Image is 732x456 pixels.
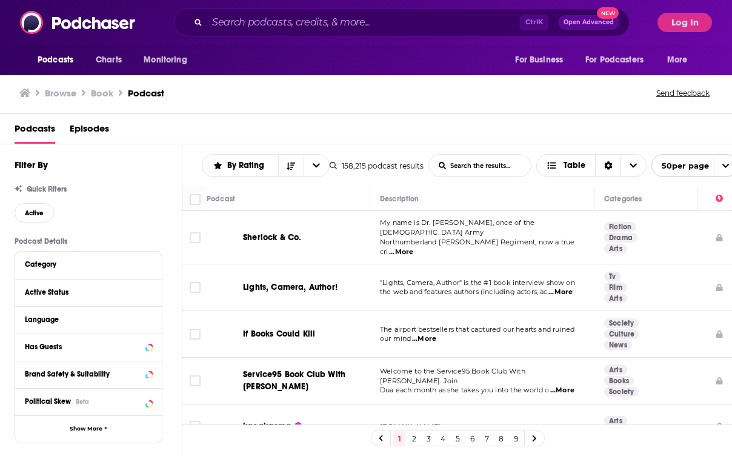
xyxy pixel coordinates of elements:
h3: Podcast [128,87,164,99]
a: Arts [604,365,627,375]
span: Welcome to the Service95 Book Club With [PERSON_NAME]. Join [380,367,525,385]
span: Table [564,161,585,170]
button: Send feedback [653,87,713,99]
button: open menu [135,49,202,72]
button: open menu [29,49,89,72]
span: New [597,7,619,19]
span: Toggle select row [190,232,201,243]
button: Political SkewBeta [25,394,152,409]
span: Ctrl K [520,15,548,30]
a: Browse [45,87,76,99]
span: 50 per page [652,156,709,175]
button: Active Status [25,284,152,300]
a: Tv [604,272,621,281]
button: open menu [304,155,329,176]
a: Arts [604,293,627,303]
span: By Rating [227,161,268,170]
span: Sherlock & Co. [243,232,301,243]
span: Open Advanced [564,19,614,25]
a: Drama [604,233,637,243]
a: 9 [510,431,522,446]
a: Society [604,387,639,397]
span: our mind [380,334,411,343]
button: Log In [657,13,712,32]
h2: Choose List sort [202,154,330,177]
span: Podcasts [38,52,73,69]
span: "Lights, Camera, Author" is the #1 book interview show on [380,278,575,287]
span: Northumberland [PERSON_NAME] Regiment, now a true cri [380,238,574,256]
a: kaoakaoma [243,420,302,432]
a: Books [604,376,634,386]
a: Sherlock & Co. [243,232,301,244]
input: Search podcasts, credits, & more... [207,13,520,32]
a: Arts [604,244,627,253]
span: the web and features authors (including actors, ac [380,287,548,296]
span: Show More [70,426,102,432]
a: News [604,340,632,350]
span: Lights, Camera, Author! [243,282,338,292]
span: Toggle select row [190,421,201,432]
span: Active [25,210,44,216]
div: 158,215 podcast results [330,161,424,170]
span: More [667,52,688,69]
button: Has Guests [25,339,152,354]
span: Political Skew [25,397,71,406]
div: Podcast [207,192,235,206]
div: Active Status [25,288,144,297]
span: kaoakaoma [243,421,291,431]
p: Podcast Details [15,237,162,246]
span: ...More [548,287,573,297]
a: Charts [88,49,129,72]
a: Podcasts [15,119,55,144]
span: Monitoring [144,52,187,69]
a: 8 [495,431,507,446]
span: Quick Filters [27,185,67,193]
img: Podchaser - Follow, Share and Rate Podcasts [20,11,136,34]
span: Toggle select row [190,282,201,293]
button: Choose View [536,154,647,177]
span: Toggle select row [190,375,201,386]
span: ...More [389,247,413,257]
div: Has Guests [25,343,142,351]
h2: Filter By [15,159,48,170]
a: Fiction [604,222,636,232]
a: Arts [604,416,627,426]
button: open menu [659,49,703,72]
a: Episodes [70,119,109,144]
button: Brand Safety & Suitability [25,366,152,381]
div: Power Score [716,192,723,206]
span: Dua each month as she takes you into the world o [380,386,549,394]
div: Category [25,260,144,269]
a: 1 [393,431,405,446]
a: Culture [604,329,639,339]
div: Sort Direction [595,155,621,176]
span: For Business [515,52,563,69]
span: If Books Could Kill [243,329,315,339]
a: Film [604,283,627,292]
span: For Podcasters [585,52,644,69]
a: 4 [437,431,449,446]
a: 7 [481,431,493,446]
span: Service95 Book Club With [PERSON_NAME] [243,369,345,392]
button: open menu [577,49,661,72]
div: Description [380,192,419,206]
div: Search podcasts, credits, & more... [174,8,630,36]
button: Category [25,256,152,272]
div: Language [25,315,144,324]
span: ...More [412,334,436,344]
div: Beta [76,398,89,406]
button: open menu [507,49,578,72]
div: Brand Safety & Suitability [25,370,142,378]
button: Sort Direction [278,155,304,176]
button: open menu [202,161,278,170]
a: 3 [422,431,434,446]
a: 2 [408,431,420,446]
span: My name is Dr. [PERSON_NAME], once of the [DEMOGRAPHIC_DATA] Army [380,218,534,236]
a: Lights, Camera, Author! [243,281,338,293]
a: If Books Could Kill [243,328,315,340]
button: Language [25,312,152,327]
